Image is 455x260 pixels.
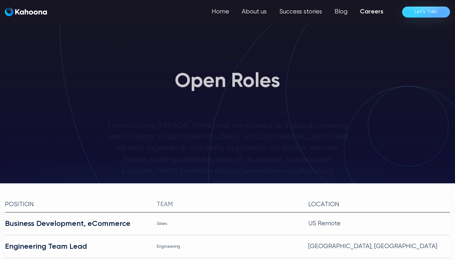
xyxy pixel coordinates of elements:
div: Business Development, eCommerce [5,219,147,229]
div: [GEOGRAPHIC_DATA], [GEOGRAPHIC_DATA] [308,242,450,252]
a: Careers [354,6,390,18]
div: Engineering [157,242,298,252]
a: Success stories [273,6,328,18]
div: Let’s Talk! [415,7,437,17]
a: Business Development, eCommerceSalesUS Remote [5,212,450,235]
div: Position [5,200,147,210]
div: team [157,200,298,210]
div: Location [308,200,450,210]
a: home [5,8,47,17]
p: From day one [PERSON_NAME] was established as a global company with locations in [GEOGRAPHIC_DATA... [108,120,348,188]
a: Blog [328,6,354,18]
div: Sales [157,219,298,229]
a: Let’s Talk! [402,7,450,18]
a: About us [235,6,273,18]
a: Home [205,6,235,18]
div: US Remote [308,219,450,229]
div: Engineering Team Lead [5,242,147,252]
h1: Open Roles [175,71,280,93]
a: Engineering Team LeadEngineering[GEOGRAPHIC_DATA], [GEOGRAPHIC_DATA] [5,235,450,258]
img: Kahoona logo white [5,8,47,16]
